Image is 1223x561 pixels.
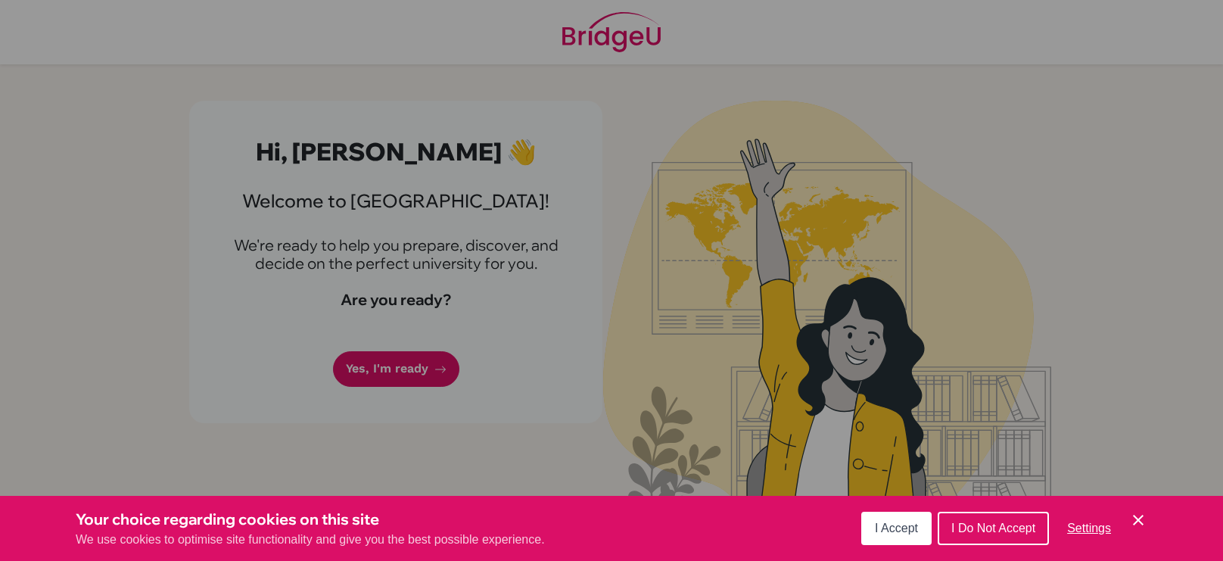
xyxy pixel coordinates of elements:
[1055,513,1123,544] button: Settings
[1129,511,1147,529] button: Save and close
[1067,522,1111,535] span: Settings
[938,512,1049,545] button: I Do Not Accept
[76,508,545,531] h3: Your choice regarding cookies on this site
[875,522,918,535] span: I Accept
[861,512,932,545] button: I Accept
[951,522,1035,535] span: I Do Not Accept
[76,531,545,549] p: We use cookies to optimise site functionality and give you the best possible experience.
